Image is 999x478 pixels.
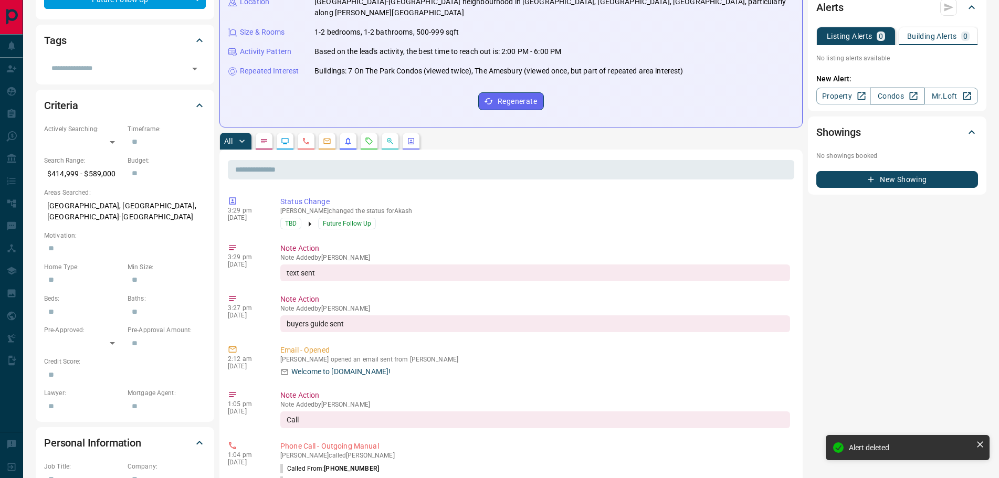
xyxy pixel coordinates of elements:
p: [DATE] [228,459,265,466]
p: $414,999 - $589,000 [44,165,122,183]
p: 0 [879,33,883,40]
p: Phone Call - Outgoing Manual [280,441,790,452]
div: Criteria [44,93,206,118]
svg: Lead Browsing Activity [281,137,289,145]
p: Email - Opened [280,345,790,356]
div: Showings [816,120,978,145]
p: [DATE] [228,214,265,221]
p: Listing Alerts [827,33,872,40]
p: [DATE] [228,363,265,370]
h2: Showings [816,124,861,141]
p: 1-2 bedrooms, 1-2 bathrooms, 500-999 sqft [314,27,459,38]
div: Alert deleted [849,443,972,452]
p: Actively Searching: [44,124,122,134]
p: Pre-Approval Amount: [128,325,206,335]
h2: Tags [44,32,66,49]
p: Note Added by [PERSON_NAME] [280,305,790,312]
button: Open [187,61,202,76]
p: Buildings: 7 On The Park Condos (viewed twice), The Amesbury (viewed once, but part of repeated a... [314,66,683,77]
p: [PERSON_NAME] opened an email sent from [PERSON_NAME] [280,356,790,363]
p: Note Action [280,390,790,401]
p: Based on the lead's activity, the best time to reach out is: 2:00 PM - 6:00 PM [314,46,561,57]
p: Home Type: [44,262,122,272]
p: Company: [128,462,206,471]
p: Status Change [280,196,790,207]
p: [PERSON_NAME] called [PERSON_NAME] [280,452,790,459]
p: Job Title: [44,462,122,471]
p: 3:27 pm [228,304,265,312]
p: Repeated Interest [240,66,299,77]
div: buyers guide sent [280,315,790,332]
svg: Agent Actions [407,137,415,145]
p: 3:29 pm [228,207,265,214]
p: 0 [963,33,968,40]
p: Size & Rooms [240,27,285,38]
h2: Criteria [44,97,78,114]
button: Regenerate [478,92,544,110]
p: No showings booked [816,151,978,161]
p: Note Action [280,243,790,254]
div: Personal Information [44,430,206,455]
svg: Opportunities [386,137,394,145]
p: No listing alerts available [816,54,978,63]
svg: Notes [260,137,268,145]
p: Min Size: [128,262,206,272]
p: Welcome to [DOMAIN_NAME]! [291,366,391,377]
svg: Calls [302,137,310,145]
p: Baths: [128,294,206,303]
a: Condos [870,88,924,104]
p: [DATE] [228,408,265,415]
p: Note Added by [PERSON_NAME] [280,401,790,408]
div: Call [280,411,790,428]
p: 1:05 pm [228,400,265,408]
p: Lawyer: [44,388,122,398]
p: Note Action [280,294,790,305]
p: 3:29 pm [228,253,265,261]
svg: Requests [365,137,373,145]
p: New Alert: [816,73,978,84]
p: Budget: [128,156,206,165]
svg: Listing Alerts [344,137,352,145]
p: Building Alerts [907,33,957,40]
span: TBD [285,218,297,229]
p: Search Range: [44,156,122,165]
p: Motivation: [44,231,206,240]
span: [PHONE_NUMBER] [324,465,379,472]
svg: Emails [323,137,331,145]
a: Property [816,88,870,104]
p: Credit Score: [44,357,206,366]
p: Areas Searched: [44,188,206,197]
p: [PERSON_NAME] changed the status for Akash [280,207,790,215]
p: 1:04 pm [228,451,265,459]
a: Mr.Loft [924,88,978,104]
h2: Personal Information [44,434,141,451]
p: [DATE] [228,312,265,319]
p: Timeframe: [128,124,206,134]
p: Pre-Approved: [44,325,122,335]
p: [DATE] [228,261,265,268]
p: Called From: [280,464,379,473]
p: Note Added by [PERSON_NAME] [280,254,790,261]
p: Activity Pattern [240,46,291,57]
div: text sent [280,264,790,281]
p: All [224,137,233,145]
p: [GEOGRAPHIC_DATA], [GEOGRAPHIC_DATA], [GEOGRAPHIC_DATA]-[GEOGRAPHIC_DATA] [44,197,206,226]
p: Mortgage Agent: [128,388,206,398]
p: 2:12 am [228,355,265,363]
p: Beds: [44,294,122,303]
span: Future Follow Up [323,218,371,229]
div: Tags [44,28,206,53]
button: New Showing [816,171,978,188]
